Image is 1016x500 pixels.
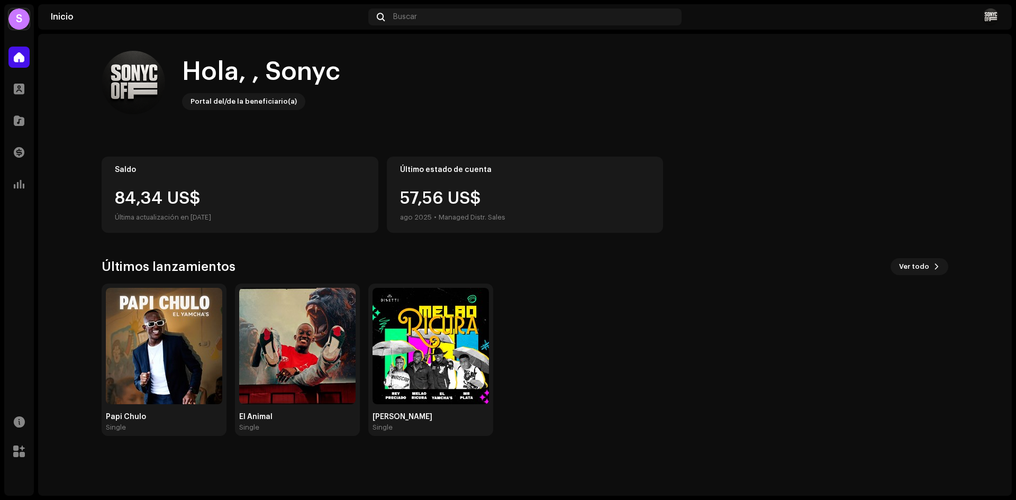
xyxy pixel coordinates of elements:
[387,157,664,233] re-o-card-value: Último estado de cuenta
[373,288,489,404] img: 65b54421-95d1-4b9b-a092-04df43ab96e2
[182,55,340,89] div: Hola, , Sonyc
[51,13,364,21] div: Inicio
[373,423,393,432] div: Single
[102,258,235,275] h3: Últimos lanzamientos
[439,211,505,224] div: Managed Distr. Sales
[400,211,432,224] div: ago 2025
[400,166,650,174] div: Último estado de cuenta
[239,423,259,432] div: Single
[239,288,356,404] img: 2c5b79c4-bd31-477b-ae43-bcb86404d3fb
[106,413,222,421] div: Papi Chulo
[434,211,437,224] div: •
[239,413,356,421] div: El Animal
[393,13,417,21] span: Buscar
[115,166,365,174] div: Saldo
[899,256,929,277] span: Ver todo
[106,423,126,432] div: Single
[102,51,165,114] img: ac2d6ba7-6e03-4d56-b356-7b6d8d7d168b
[982,8,999,25] img: ac2d6ba7-6e03-4d56-b356-7b6d8d7d168b
[373,413,489,421] div: [PERSON_NAME]
[8,8,30,30] div: S
[106,288,222,404] img: 798b6c41-77ea-419a-ae6b-db2e5cf35170
[115,211,365,224] div: Última actualización en [DATE]
[190,95,297,108] div: Portal del/de la beneficiario(a)
[102,157,378,233] re-o-card-value: Saldo
[891,258,948,275] button: Ver todo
